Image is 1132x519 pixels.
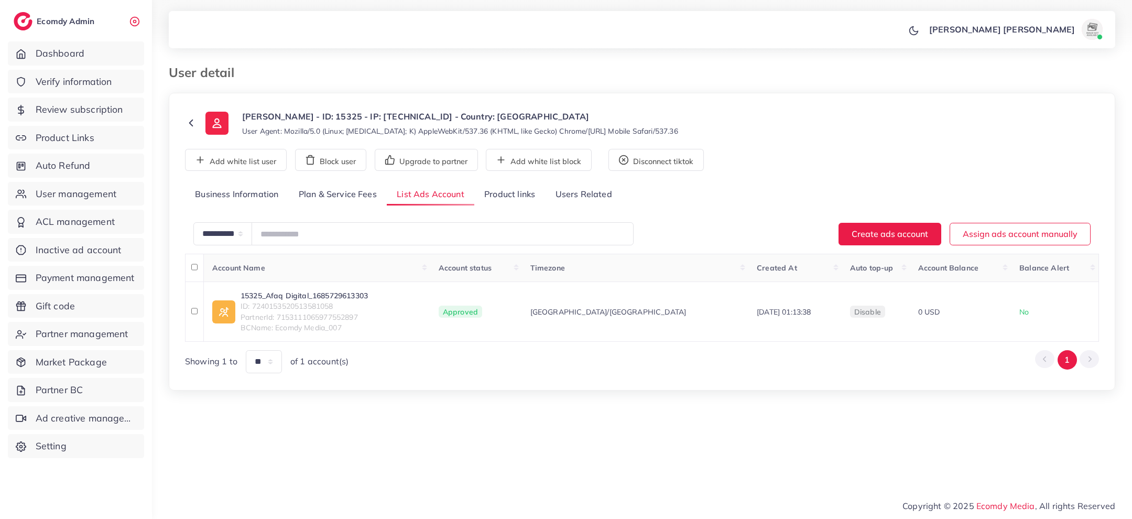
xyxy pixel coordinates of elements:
img: avatar [1082,19,1103,40]
a: Partner BC [8,378,144,402]
span: Payment management [36,271,135,285]
span: Market Package [36,355,107,369]
a: Review subscription [8,98,144,122]
a: Product Links [8,126,144,150]
a: Payment management [8,266,144,290]
span: Inactive ad account [36,243,122,257]
h2: Ecomdy Admin [37,16,97,26]
a: Partner management [8,322,144,346]
span: Setting [36,439,67,453]
span: Partner management [36,327,128,341]
a: Ad creative management [8,406,144,430]
p: [PERSON_NAME] [PERSON_NAME] [929,23,1075,36]
button: Go to page 1 [1058,350,1077,370]
a: Dashboard [8,41,144,66]
a: Setting [8,434,144,458]
a: Market Package [8,350,144,374]
a: [PERSON_NAME] [PERSON_NAME]avatar [923,19,1107,40]
span: Review subscription [36,103,123,116]
a: Inactive ad account [8,238,144,262]
span: Dashboard [36,47,84,60]
span: Verify information [36,75,112,89]
a: User management [8,182,144,206]
ul: Pagination [1035,350,1099,370]
span: ACL management [36,215,115,229]
span: Auto Refund [36,159,91,172]
span: Ad creative management [36,412,136,425]
span: User management [36,187,116,201]
span: Product Links [36,131,94,145]
span: Gift code [36,299,75,313]
a: Auto Refund [8,154,144,178]
a: Gift code [8,294,144,318]
a: ACL management [8,210,144,234]
a: logoEcomdy Admin [14,12,97,30]
img: logo [14,12,32,30]
a: Verify information [8,70,144,94]
span: Partner BC [36,383,83,397]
